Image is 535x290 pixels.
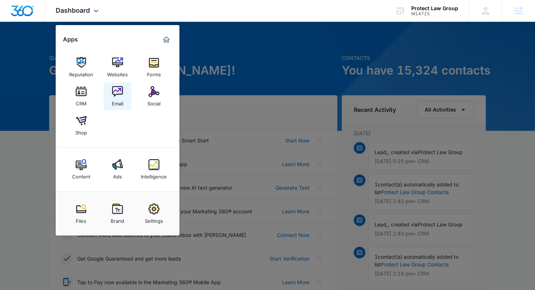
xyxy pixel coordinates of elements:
[104,53,131,81] a: Websites
[140,200,168,227] a: Settings
[63,36,78,43] h2: Apps
[111,214,124,224] div: Brand
[67,200,95,227] a: Files
[104,82,131,110] a: Email
[72,170,90,180] div: Content
[147,97,160,106] div: Social
[140,53,168,81] a: Forms
[145,214,163,224] div: Settings
[67,112,95,139] a: Shop
[104,156,131,183] a: Ads
[69,68,93,77] div: Reputation
[140,156,168,183] a: Intelligence
[67,82,95,110] a: CRM
[76,97,87,106] div: CRM
[140,82,168,110] a: Social
[76,214,86,224] div: Files
[56,7,90,14] span: Dashboard
[67,156,95,183] a: Content
[411,5,458,11] div: account name
[147,68,161,77] div: Forms
[160,34,172,45] a: Marketing 360® Dashboard
[411,11,458,16] div: account id
[113,170,122,180] div: Ads
[112,97,123,106] div: Email
[141,170,167,180] div: Intelligence
[104,200,131,227] a: Brand
[75,126,87,136] div: Shop
[107,68,128,77] div: Websites
[67,53,95,81] a: Reputation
